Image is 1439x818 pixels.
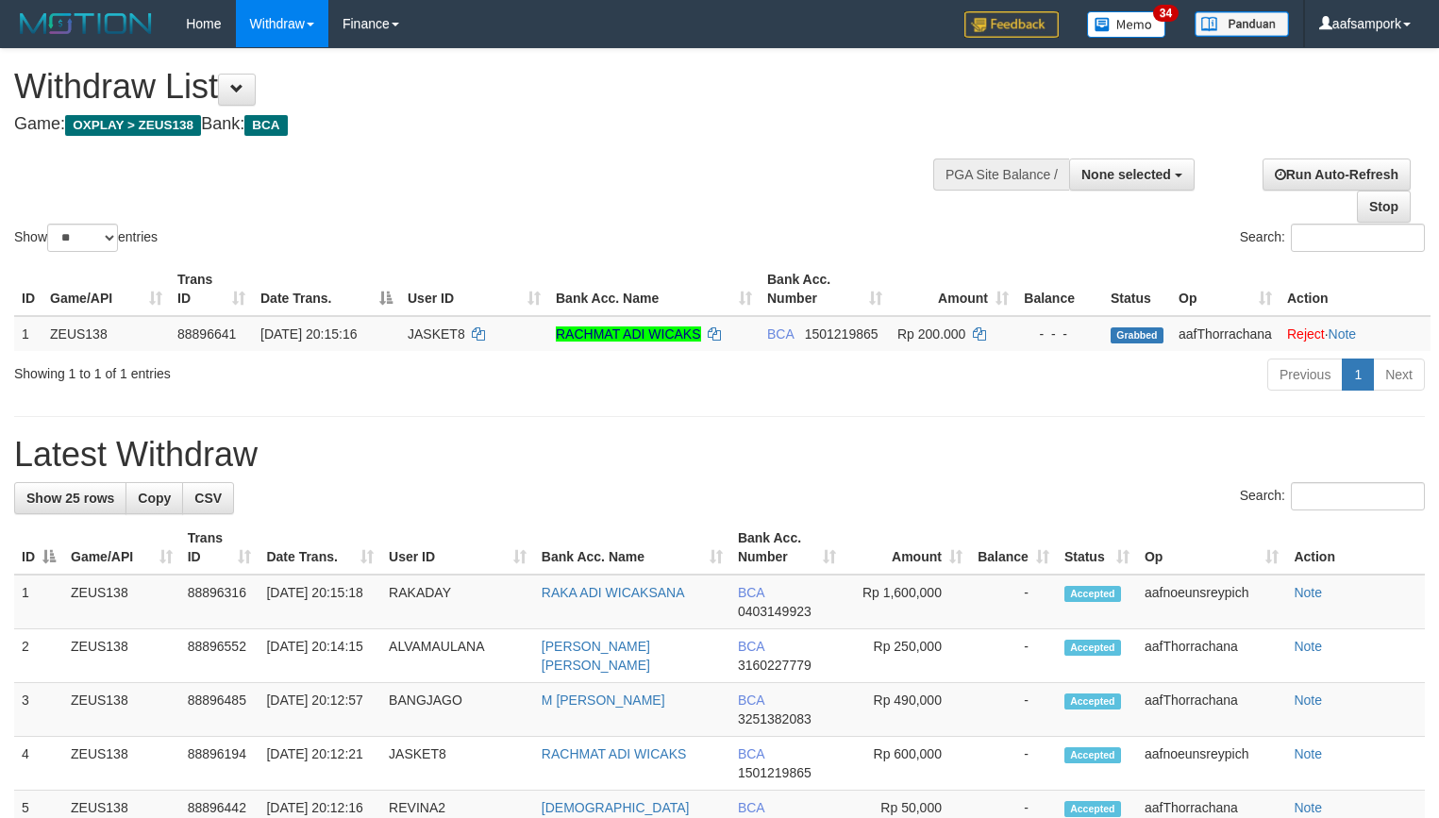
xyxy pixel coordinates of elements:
[1294,585,1322,600] a: Note
[177,326,236,342] span: 88896641
[1240,482,1425,510] label: Search:
[542,585,685,600] a: RAKA ADI WICAKSANA
[14,683,63,737] td: 3
[63,737,180,791] td: ZEUS138
[1373,359,1425,391] a: Next
[14,482,126,514] a: Show 25 rows
[844,683,970,737] td: Rp 490,000
[180,629,259,683] td: 88896552
[63,629,180,683] td: ZEUS138
[1087,11,1166,38] img: Button%20Memo.svg
[767,326,794,342] span: BCA
[1069,159,1195,191] button: None selected
[26,491,114,506] span: Show 25 rows
[1240,224,1425,252] label: Search:
[738,746,764,761] span: BCA
[14,629,63,683] td: 2
[738,693,764,708] span: BCA
[738,604,812,619] span: Copy 0403149923 to clipboard
[1342,359,1374,391] a: 1
[14,224,158,252] label: Show entries
[259,737,381,791] td: [DATE] 20:12:21
[844,629,970,683] td: Rp 250,000
[1171,262,1280,316] th: Op: activate to sort column ascending
[805,326,878,342] span: Copy 1501219865 to clipboard
[970,683,1057,737] td: -
[1280,262,1431,316] th: Action
[63,683,180,737] td: ZEUS138
[1294,746,1322,761] a: Note
[1064,640,1121,656] span: Accepted
[180,575,259,629] td: 88896316
[259,575,381,629] td: [DATE] 20:15:18
[125,482,183,514] a: Copy
[1294,639,1322,654] a: Note
[1064,801,1121,817] span: Accepted
[738,658,812,673] span: Copy 3160227779 to clipboard
[1016,262,1103,316] th: Balance
[1263,159,1411,191] a: Run Auto-Refresh
[65,115,201,136] span: OXPLAY > ZEUS138
[1286,521,1425,575] th: Action
[381,629,534,683] td: ALVAMAULANA
[47,224,118,252] select: Showentries
[259,521,381,575] th: Date Trans.: activate to sort column ascending
[1064,693,1121,709] span: Accepted
[890,262,1016,316] th: Amount: activate to sort column ascending
[63,521,180,575] th: Game/API: activate to sort column ascending
[1357,191,1411,223] a: Stop
[180,521,259,575] th: Trans ID: activate to sort column ascending
[1064,747,1121,763] span: Accepted
[844,737,970,791] td: Rp 600,000
[253,262,400,316] th: Date Trans.: activate to sort column descending
[1171,316,1280,351] td: aafThorrachana
[1064,586,1121,602] span: Accepted
[730,521,844,575] th: Bank Acc. Number: activate to sort column ascending
[194,491,222,506] span: CSV
[738,711,812,726] span: Copy 3251382083 to clipboard
[964,11,1059,38] img: Feedback.jpg
[182,482,234,514] a: CSV
[1081,167,1171,182] span: None selected
[970,521,1057,575] th: Balance: activate to sort column ascending
[844,521,970,575] th: Amount: activate to sort column ascending
[542,639,650,673] a: [PERSON_NAME] [PERSON_NAME]
[1137,629,1286,683] td: aafThorrachana
[738,585,764,600] span: BCA
[381,575,534,629] td: RAKADAY
[63,575,180,629] td: ZEUS138
[1195,11,1289,37] img: panduan.png
[14,316,42,351] td: 1
[14,262,42,316] th: ID
[760,262,890,316] th: Bank Acc. Number: activate to sort column ascending
[542,693,665,708] a: M [PERSON_NAME]
[138,491,171,506] span: Copy
[556,326,701,342] a: RACHMAT ADI WICAKS
[1294,800,1322,815] a: Note
[1103,262,1171,316] th: Status
[381,683,534,737] td: BANGJAGO
[970,737,1057,791] td: -
[1137,683,1286,737] td: aafThorrachana
[170,262,253,316] th: Trans ID: activate to sort column ascending
[1294,693,1322,708] a: Note
[1057,521,1137,575] th: Status: activate to sort column ascending
[738,800,764,815] span: BCA
[381,521,534,575] th: User ID: activate to sort column ascending
[1280,316,1431,351] td: ·
[14,357,585,383] div: Showing 1 to 1 of 1 entries
[14,521,63,575] th: ID: activate to sort column descending
[1291,482,1425,510] input: Search:
[970,629,1057,683] td: -
[1024,325,1096,343] div: - - -
[738,765,812,780] span: Copy 1501219865 to clipboard
[1137,521,1286,575] th: Op: activate to sort column ascending
[180,737,259,791] td: 88896194
[897,326,965,342] span: Rp 200.000
[14,436,1425,474] h1: Latest Withdraw
[1153,5,1179,22] span: 34
[542,746,687,761] a: RACHMAT ADI WICAKS
[1267,359,1343,391] a: Previous
[260,326,357,342] span: [DATE] 20:15:16
[180,683,259,737] td: 88896485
